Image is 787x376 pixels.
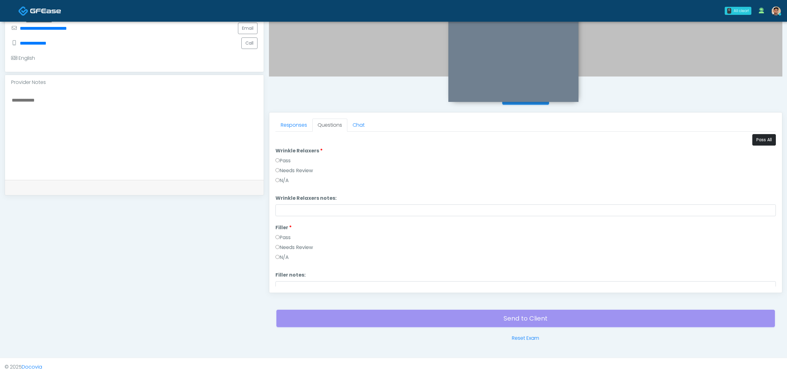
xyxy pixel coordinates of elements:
[275,167,313,174] label: Needs Review
[241,37,257,49] button: Call
[5,75,264,90] div: Provider Notes
[11,55,35,62] div: English
[275,255,279,259] input: N/A
[22,363,42,370] a: Docovia
[275,271,306,279] label: Filler notes:
[275,178,279,182] input: N/A
[269,84,782,91] h4: Invite Participants to Video Session
[312,119,347,132] a: Questions
[30,8,61,14] img: Docovia
[275,157,291,164] label: Pass
[347,119,370,132] a: Chat
[275,235,279,239] input: Pass
[275,254,289,261] label: N/A
[275,195,336,202] label: Wrinkle Relaxers notes:
[18,6,29,16] img: Docovia
[275,245,279,249] input: Needs Review
[238,23,257,34] a: Email
[275,234,291,241] label: Pass
[18,1,61,21] a: Docovia
[512,334,539,342] a: Reset Exam
[275,158,279,162] input: Pass
[727,8,731,14] div: 0
[752,134,776,146] button: Pass All
[275,224,292,231] label: Filler
[734,8,749,14] div: All clear!
[721,4,755,17] a: 0 All clear!
[275,119,312,132] a: Responses
[275,244,313,251] label: Needs Review
[275,168,279,172] input: Needs Review
[5,2,24,21] button: Open LiveChat chat widget
[275,147,323,155] label: Wrinkle Relaxers
[275,177,289,184] label: N/A
[772,7,781,16] img: Kenner Medina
